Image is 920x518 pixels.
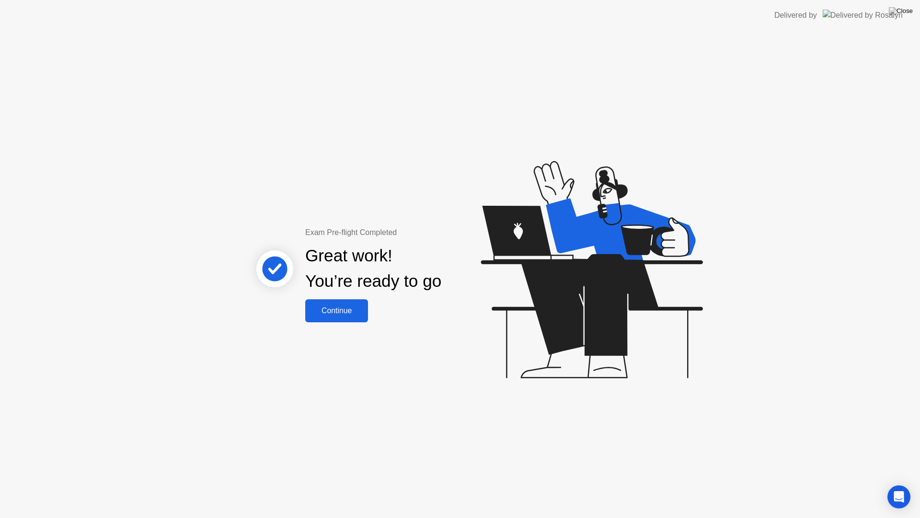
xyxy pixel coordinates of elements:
button: Continue [305,299,368,322]
div: Open Intercom Messenger [887,485,910,508]
div: Great work! You’re ready to go [305,243,441,294]
img: Delivered by Rosalyn [823,10,903,21]
div: Delivered by [774,10,817,21]
img: Close [889,7,913,15]
div: Exam Pre-flight Completed [305,227,503,238]
div: Continue [308,306,365,315]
